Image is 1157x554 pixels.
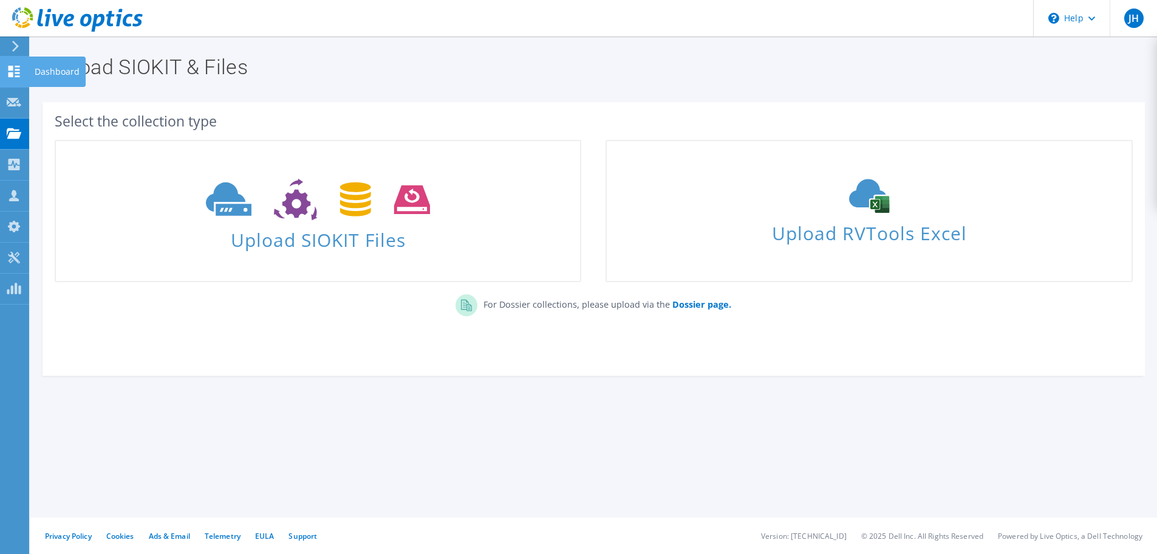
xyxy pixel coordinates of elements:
[56,223,580,249] span: Upload SIOKIT Files
[1124,9,1144,28] span: JH
[45,531,92,541] a: Privacy Policy
[149,531,190,541] a: Ads & Email
[607,217,1131,243] span: Upload RVTools Excel
[55,114,1133,128] div: Select the collection type
[106,531,134,541] a: Cookies
[288,531,317,541] a: Support
[606,140,1132,282] a: Upload RVTools Excel
[861,531,983,541] li: © 2025 Dell Inc. All Rights Reserved
[205,531,241,541] a: Telemetry
[670,299,731,310] a: Dossier page.
[49,57,1133,77] h1: Upload SIOKIT & Files
[477,294,731,311] p: For Dossier collections, please upload via the
[672,299,731,310] b: Dossier page.
[761,531,847,541] li: Version: [TECHNICAL_ID]
[55,140,581,282] a: Upload SIOKIT Files
[29,57,86,87] div: Dashboard
[1048,13,1059,24] svg: \n
[255,531,274,541] a: EULA
[998,531,1142,541] li: Powered by Live Optics, a Dell Technology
